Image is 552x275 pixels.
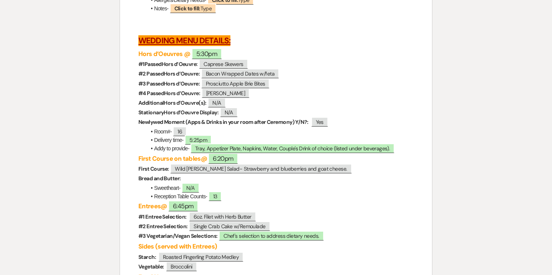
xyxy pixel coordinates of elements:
[174,5,200,12] b: Click to fill:
[164,99,206,106] strong: Hors d’Oeuvre(s):
[138,70,164,77] strong: #2 Passed
[164,80,200,87] strong: Hors d’Oeuvre:
[311,117,328,127] span: Yes
[168,201,198,211] span: 6:45pm
[208,153,238,164] span: 6:20pm
[216,232,217,239] strong: :
[219,231,324,240] span: Chef's selection to address dietary needs.
[145,61,162,68] strong: Passed
[146,136,414,144] li: Delivery time-
[138,223,186,230] strong: #2 Entree Selection
[170,3,217,13] span: Type
[189,212,256,221] span: 6oz. Filet with Herb Butter
[138,109,164,116] strong: Stationary
[161,202,167,210] strong: @
[146,4,414,13] li: Notes-
[164,90,200,97] strong: Hors d’Oeuvre:
[146,184,414,192] li: Sweetheart-
[189,221,270,231] span: Single Crab Cake w/Remoulade
[201,155,207,163] strong: @
[138,119,309,125] strong: Newlywed Moment (Apps & Drinks in your room after Ceremony) Y/N?:
[138,242,217,250] strong: Sides (served with Entrees)
[146,144,414,153] li: Addy to provide-
[199,59,248,69] span: Caprese Skewers
[138,175,181,182] strong: Bread and Butter:
[138,50,191,58] strong: Hors d’Oeuvres @
[202,88,250,98] span: [PERSON_NAME]
[138,263,164,270] strong: Vegetable:
[191,143,394,153] span: Tray, Appetizer Plate, Napkins, Water, Couple's Drink of choice (listed under beverages).
[186,223,187,230] strong: :
[208,98,225,107] span: N/A
[201,79,270,88] span: Prosciutto Apple Brie Bites
[192,48,222,59] span: 5:30pm
[164,70,200,77] strong: Hors d’Oeuvre:
[138,254,156,260] strong: Starch:
[138,232,216,239] strong: #3 Vegetarian/Vegan Selections
[138,61,145,68] strong: #1
[138,99,164,106] strong: Additional
[138,80,164,87] strong: #3 Passed
[185,135,212,145] span: 5:25pm
[201,69,279,78] span: Bacon Wrapped Dates w/feta
[170,164,352,173] span: Wild [PERSON_NAME] Salad- Strawberry and blueberries and goat cheese.
[173,127,187,136] span: 16
[138,165,169,172] strong: First Course:
[166,262,197,271] span: Broccolini
[162,61,198,68] strong: Hors d’Oeuvre:
[182,183,199,193] span: N/A
[138,213,187,220] strong: #1 Entree Selection:
[164,109,219,116] strong: Hors d’Oeuvre Display:
[146,192,414,201] li: Reception Table Counts-
[158,252,243,262] span: Roasted Fingerling Potato Medley
[138,35,230,46] u: WEDDING MENU DETAILS:
[138,202,161,210] strong: Entrees
[138,155,201,163] strong: First Course on tables
[146,127,414,136] li: Room#-
[220,107,238,117] span: N/A
[138,90,164,97] strong: #4 Passed
[209,191,222,201] span: 13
